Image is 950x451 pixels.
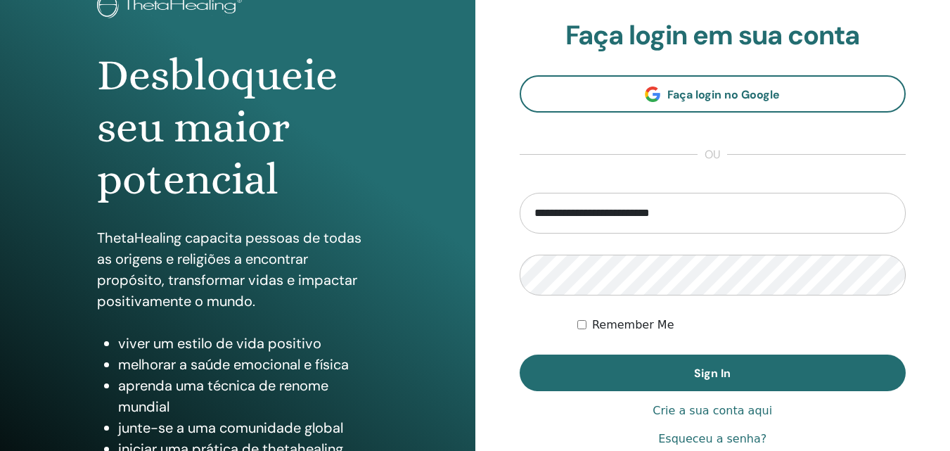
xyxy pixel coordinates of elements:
[118,375,378,417] li: aprenda uma técnica de renome mundial
[658,431,766,447] a: Esqueceu a senha?
[592,317,674,334] label: Remember Me
[667,87,780,102] span: Faça login no Google
[694,366,731,381] span: Sign In
[118,333,378,354] li: viver um estilo de vida positivo
[97,227,378,312] p: ThetaHealing capacita pessoas de todas as origens e religiões a encontrar propósito, transformar ...
[520,355,906,391] button: Sign In
[698,146,727,163] span: ou
[118,354,378,375] li: melhorar a saúde emocional e física
[118,417,378,438] li: junte-se a uma comunidade global
[577,317,906,334] div: Keep me authenticated indefinitely or until I manually logout
[97,49,378,206] h1: Desbloqueie seu maior potencial
[520,75,906,113] a: Faça login no Google
[653,402,772,419] a: Crie a sua conta aqui
[520,20,906,52] h2: Faça login em sua conta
